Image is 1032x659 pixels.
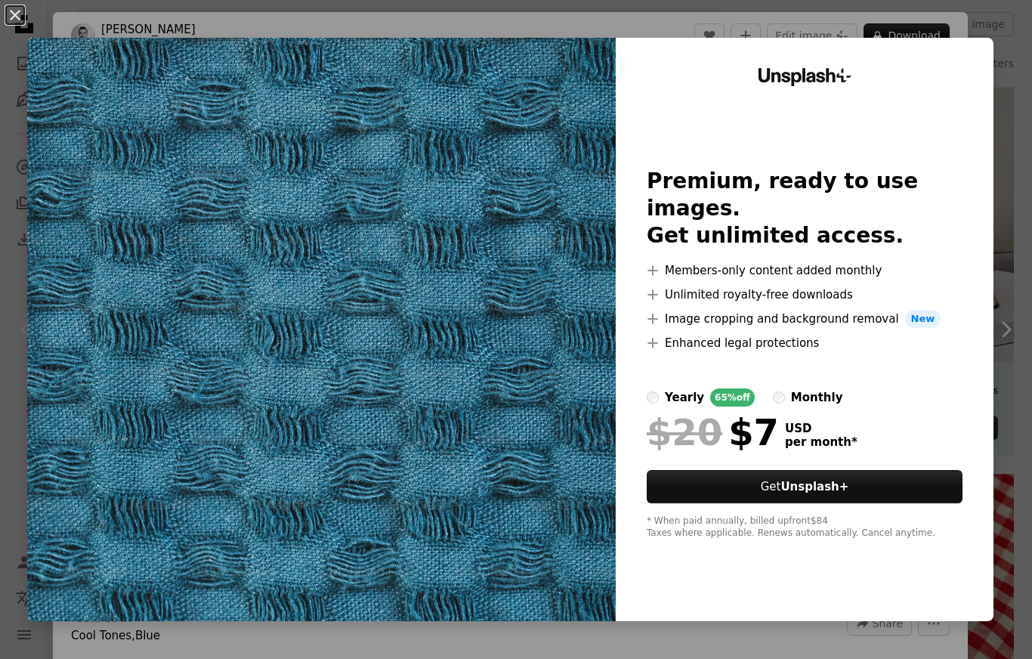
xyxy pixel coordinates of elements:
button: GetUnsplash+ [647,470,962,503]
div: yearly [665,388,704,407]
div: $7 [647,413,779,452]
li: Members-only content added monthly [647,261,962,280]
li: Image cropping and background removal [647,310,962,328]
li: Enhanced legal protections [647,334,962,352]
span: USD [785,422,857,435]
input: monthly [773,391,785,404]
div: * When paid annually, billed upfront $84 Taxes where applicable. Renews automatically. Cancel any... [647,515,962,540]
h2: Premium, ready to use images. Get unlimited access. [647,168,962,249]
span: New [905,310,941,328]
span: $20 [647,413,722,452]
div: monthly [791,388,843,407]
span: per month * [785,435,857,449]
div: 65% off [710,388,755,407]
input: yearly65%off [647,391,659,404]
strong: Unsplash+ [780,480,848,493]
li: Unlimited royalty-free downloads [647,286,962,304]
